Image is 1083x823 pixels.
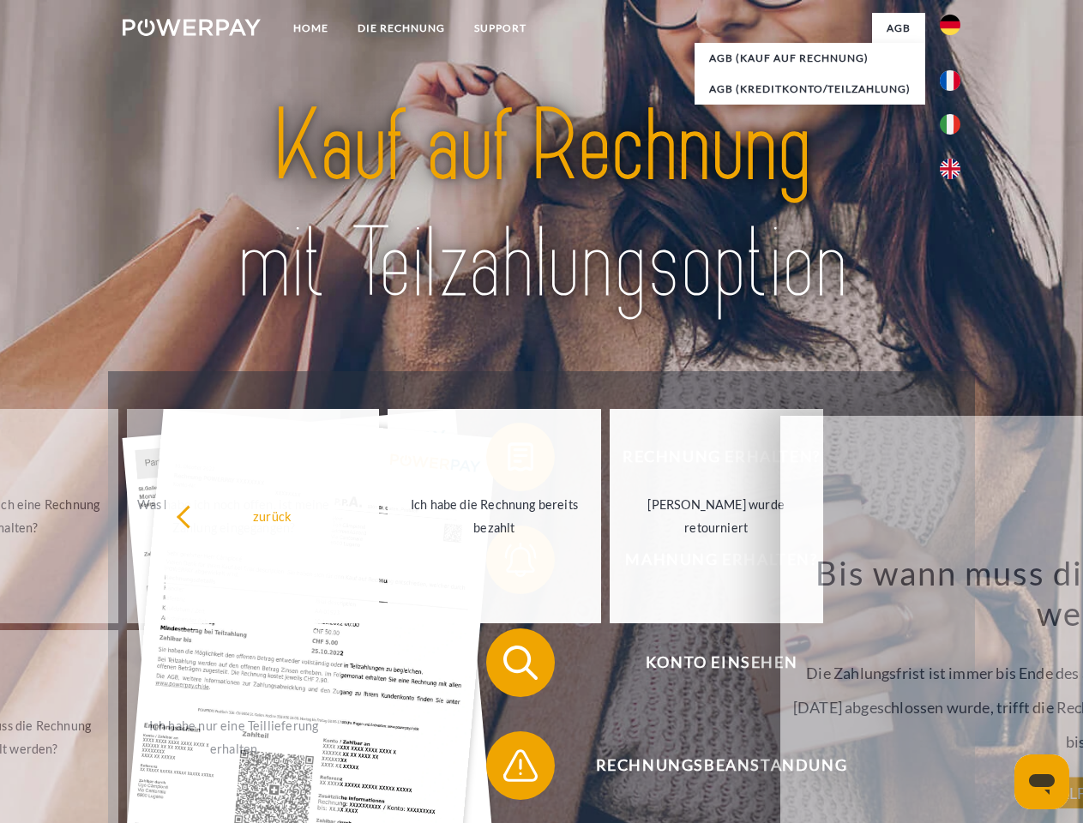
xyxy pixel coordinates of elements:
[695,43,925,74] a: AGB (Kauf auf Rechnung)
[486,731,932,800] button: Rechnungsbeanstandung
[279,13,343,44] a: Home
[137,714,330,760] div: Ich habe nur eine Teillieferung erhalten
[872,13,925,44] a: agb
[176,504,369,527] div: zurück
[398,493,591,539] div: Ich habe die Rechnung bereits bezahlt
[343,13,460,44] a: DIE RECHNUNG
[940,159,960,179] img: en
[511,628,931,697] span: Konto einsehen
[127,409,340,623] a: Was habe ich noch offen, ist meine Zahlung eingegangen?
[940,70,960,91] img: fr
[499,641,542,684] img: qb_search.svg
[940,114,960,135] img: it
[137,493,330,539] div: Was habe ich noch offen, ist meine Zahlung eingegangen?
[164,82,919,328] img: title-powerpay_de.svg
[499,744,542,787] img: qb_warning.svg
[695,74,925,105] a: AGB (Kreditkonto/Teilzahlung)
[460,13,541,44] a: SUPPORT
[511,731,931,800] span: Rechnungsbeanstandung
[620,493,813,539] div: [PERSON_NAME] wurde retourniert
[486,628,932,697] button: Konto einsehen
[940,15,960,35] img: de
[1014,754,1069,809] iframe: Schaltfläche zum Öffnen des Messaging-Fensters
[123,19,261,36] img: logo-powerpay-white.svg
